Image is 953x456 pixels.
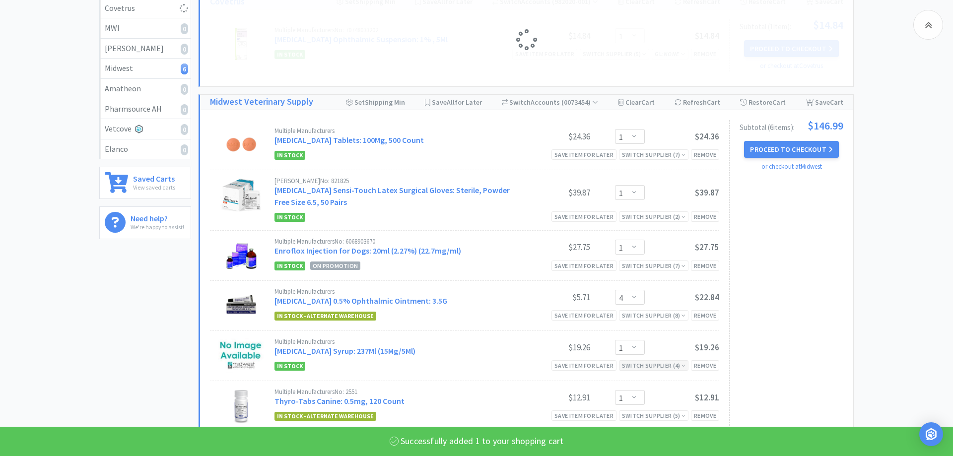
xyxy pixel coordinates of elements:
[105,82,186,95] div: Amatheon
[105,143,186,156] div: Elanco
[274,238,516,245] div: Multiple Manufacturers No: 6068903670
[220,178,262,212] img: a1b9cb831394456091a9184e4483127a_195821.jpeg
[622,150,685,159] div: Switch Supplier ( 7 )
[105,123,186,135] div: Vetcove
[691,261,719,271] div: Remove
[740,95,786,110] div: Restore
[808,120,843,131] span: $146.99
[181,144,188,155] i: 0
[761,162,822,171] a: or checkout at Midwest
[100,79,191,99] a: Amatheon0
[274,246,461,256] a: Enroflox Injection for Dogs: 20ml (2.27%) (22.7mg/ml)
[516,291,590,303] div: $5.71
[695,131,719,142] span: $24.36
[695,187,719,198] span: $39.87
[641,98,655,107] span: Cart
[105,103,186,116] div: Pharmsource AH
[274,128,516,134] div: Multiple Manufacturers
[691,149,719,160] div: Remove
[274,346,415,356] a: [MEDICAL_DATA] Syrup: 237Ml (15Mg/5Ml)
[707,98,720,107] span: Cart
[181,104,188,115] i: 0
[105,22,186,35] div: MWI
[516,341,590,353] div: $19.26
[274,312,376,321] span: In Stock - Alternate Warehouse
[133,183,175,192] p: View saved carts
[274,396,405,406] a: Thyro-Tabs Canine: 0.5mg, 120 Count
[181,44,188,55] i: 0
[560,98,598,107] span: ( 0073454 )
[210,95,313,109] a: Midwest Veterinary Supply
[695,292,719,303] span: $22.84
[691,410,719,421] div: Remove
[830,98,843,107] span: Cart
[99,167,191,199] a: Saved CartsView saved carts
[100,99,191,120] a: Pharmsource AH0
[691,310,719,321] div: Remove
[274,135,424,145] a: [MEDICAL_DATA] Tablets: 100Mg, 500 Count
[274,296,447,306] a: [MEDICAL_DATA] 0.5% Ophthalmic Ointment: 3.5G
[181,64,188,74] i: 6
[772,98,786,107] span: Cart
[516,187,590,198] div: $39.87
[274,338,516,345] div: Multiple Manufacturers
[691,211,719,222] div: Remove
[695,242,719,253] span: $27.75
[551,360,616,371] div: Save item for later
[274,288,516,295] div: Multiple Manufacturers
[224,128,259,162] img: d7b9a0a5ed6b48fca96c3e73514e84e1_120109.jpg
[218,338,263,373] img: a73e45dd786d495db5cf1d20aa2f2794_121157.jpeg
[133,172,175,183] h6: Saved Carts
[622,411,685,420] div: Switch Supplier ( 5 )
[105,2,186,15] div: Covetrus
[181,23,188,34] i: 0
[919,422,943,446] div: Open Intercom Messenger
[551,261,616,271] div: Save item for later
[274,151,305,160] span: In Stock
[274,185,510,207] a: [MEDICAL_DATA] Sensi-Touch Latex Surgical Gloves: Sterile, Powder Free Size 6.5, 50 Pairs
[105,42,186,55] div: [PERSON_NAME]
[105,62,186,75] div: Midwest
[181,124,188,135] i: 0
[695,342,719,353] span: $19.26
[274,213,305,222] span: In Stock
[695,392,719,403] span: $12.91
[432,98,482,107] span: Save for Later
[274,389,516,395] div: Multiple Manufacturers No: 2551
[274,362,305,371] span: In Stock
[551,310,616,321] div: Save item for later
[100,59,191,79] a: Midwest6
[100,39,191,59] a: [PERSON_NAME]0
[744,141,838,158] button: Proceed to Checkout
[131,222,184,232] p: We're happy to assist!
[622,311,685,320] div: Switch Supplier ( 8 )
[618,95,655,110] div: Clear
[310,261,360,270] span: On Promotion
[100,119,191,139] a: Vetcove0
[100,18,191,39] a: MWI0
[509,98,531,107] span: Switch
[551,149,616,160] div: Save item for later
[346,95,405,110] div: Shipping Min
[502,95,599,110] div: Accounts
[274,178,516,184] div: [PERSON_NAME] No: 821825
[622,361,685,370] div: Switch Supplier ( 4 )
[274,261,305,270] span: In Stock
[675,95,720,110] div: Refresh
[622,212,685,221] div: Switch Supplier ( 2 )
[551,211,616,222] div: Save item for later
[131,212,184,222] h6: Need help?
[551,410,616,421] div: Save item for later
[516,130,590,142] div: $24.36
[740,120,843,131] div: Subtotal ( 6 item s ):
[622,261,685,270] div: Switch Supplier ( 7 )
[691,360,719,371] div: Remove
[447,98,455,107] span: All
[806,95,843,110] div: Save
[224,389,259,423] img: e99b7f7966af4a328a75421ffec311af_121240.jpeg
[224,288,259,323] img: ce60e4e269494d678384ac263d3d7815_125466.jpeg
[181,84,188,95] i: 0
[516,241,590,253] div: $27.75
[274,412,376,421] span: In Stock - Alternate Warehouse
